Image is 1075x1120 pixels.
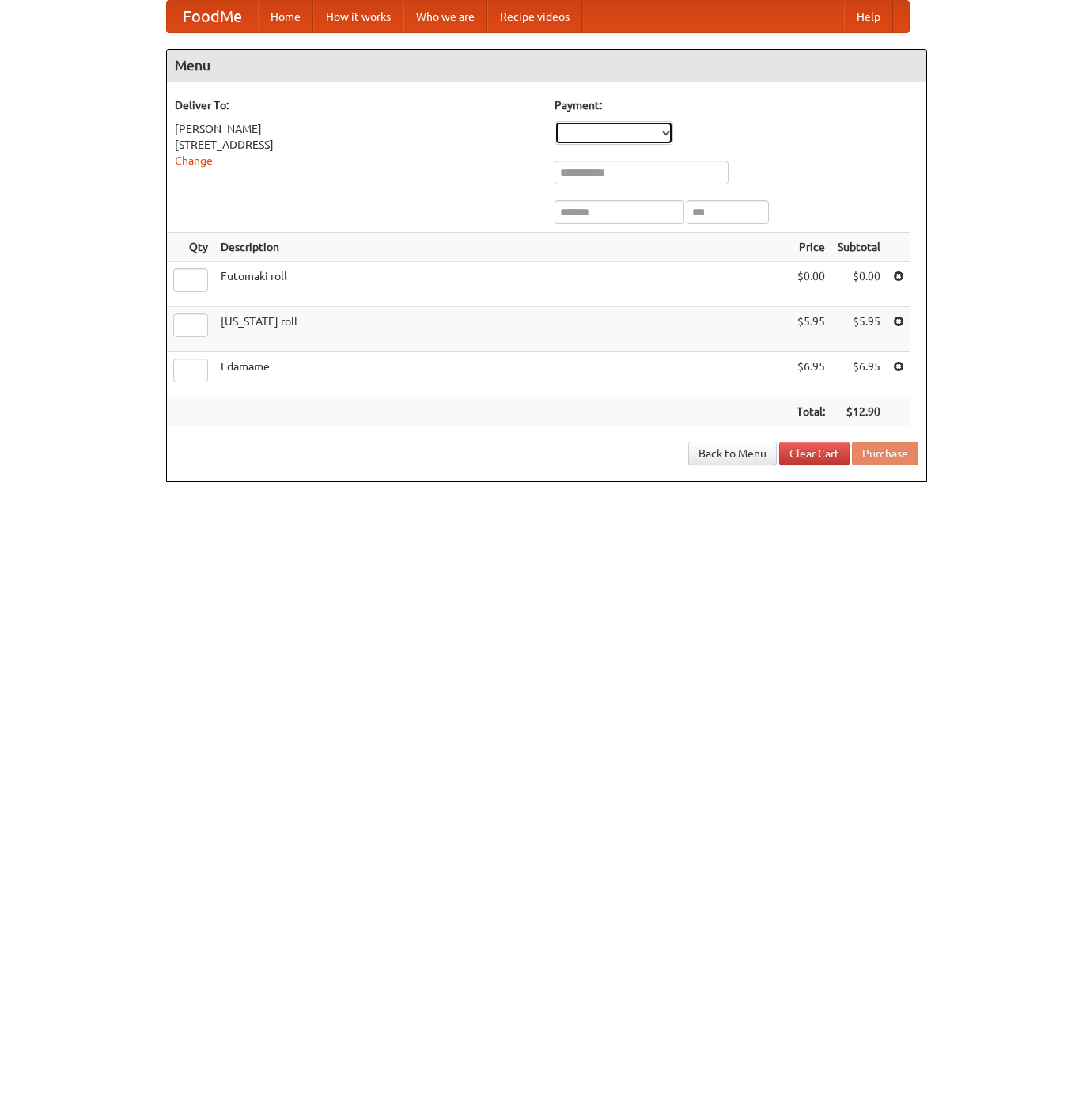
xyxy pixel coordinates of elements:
td: $6.95 [790,352,831,397]
th: $12.90 [831,397,887,427]
h5: Deliver To: [175,97,539,113]
button: Purchase [852,442,918,465]
td: $6.95 [831,352,887,397]
td: $0.00 [790,262,831,307]
div: [STREET_ADDRESS] [175,137,539,153]
h4: Menu [167,50,926,82]
div: [PERSON_NAME] [175,121,539,137]
a: Recipe videos [487,1,582,32]
th: Subtotal [831,233,887,262]
a: Change [175,154,213,167]
a: Back to Menu [688,442,777,465]
th: Price [790,233,831,262]
a: Help [844,1,893,32]
td: Edamame [214,352,790,397]
td: Futomaki roll [214,262,790,307]
a: How it works [313,1,403,32]
th: Description [214,233,790,262]
a: Who we are [403,1,487,32]
td: $0.00 [831,262,887,307]
a: Home [258,1,313,32]
td: $5.95 [831,307,887,352]
td: [US_STATE] roll [214,307,790,352]
a: FoodMe [167,1,258,32]
th: Qty [167,233,214,262]
a: Clear Cart [779,442,850,465]
td: $5.95 [790,307,831,352]
h5: Payment: [555,97,918,113]
th: Total: [790,397,831,427]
